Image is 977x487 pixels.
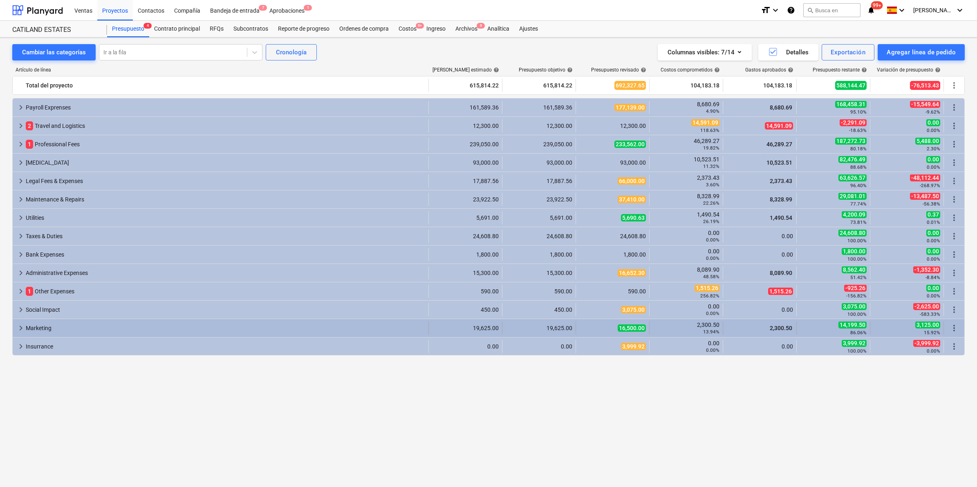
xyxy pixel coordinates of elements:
[842,248,867,255] span: 1,800.00
[949,231,959,241] span: Mas acciones
[927,256,940,262] small: 0.00%
[842,303,867,310] span: 3,075.00
[955,5,965,15] i: keyboard_arrow_down
[514,21,543,37] div: Ajustes
[923,201,940,207] small: -56.38%
[769,214,793,221] span: 1,490.54
[432,67,499,73] div: [PERSON_NAME] estimado
[653,174,719,188] div: 2,373.43
[703,329,719,335] small: 13.94%
[920,183,940,188] small: -268.97%
[26,211,425,224] div: Utilities
[579,233,646,239] div: 24,608.80
[229,21,273,37] a: Subcontratos
[924,330,940,335] small: 15.92%
[768,288,793,295] span: 1,515.26
[769,178,793,184] span: 2,373.43
[394,21,421,37] div: Costos
[432,343,499,350] div: 0.00
[432,233,499,239] div: 24,608.80
[758,44,818,60] button: Detalles
[761,5,771,15] i: format_size
[927,164,940,170] small: 0.00%
[765,122,793,130] span: 14,591.09
[850,275,867,280] small: 51.42%
[477,23,485,29] span: 9
[949,80,959,90] span: Mas acciones
[877,67,941,73] div: Variación de presupuesto
[926,211,940,218] span: 0.37
[653,322,719,335] div: 2,300.50
[653,266,719,279] div: 8,089.90
[26,140,33,149] span: 1
[658,44,752,60] button: Columnas visibles:7/14
[107,21,149,37] div: Presupuesto
[26,193,425,206] div: Maintenance & Repairs
[26,119,425,132] div: Travel and Logistics
[26,156,425,169] div: [MEDICAL_DATA]
[653,156,719,169] div: 10,523.51
[26,287,33,296] span: 1
[16,158,26,168] span: keyboard_arrow_right
[16,213,26,223] span: keyboard_arrow_right
[304,5,312,11] span: 1
[276,47,307,58] div: Cronología
[653,79,719,92] div: 104,183.18
[506,178,572,184] div: 17,887.56
[949,121,959,131] span: Mas acciones
[334,21,394,37] a: Ordenes de compra
[813,67,867,73] div: Presupuesto restante
[26,121,33,130] span: 2
[766,141,793,147] span: 46,289.27
[12,44,96,60] button: Cambiar las categorías
[838,174,867,181] span: 63,626.57
[835,81,867,90] span: 588,144.47
[614,81,646,90] span: 692,327.65
[16,305,26,315] span: keyboard_arrow_right
[726,306,793,313] div: 0.00
[621,343,646,350] span: 3,999.92
[844,284,867,292] span: -925.26
[807,7,813,13] span: search
[927,293,940,299] small: 0.00%
[787,5,795,15] i: Base de conocimientos
[506,306,572,313] div: 450.00
[653,248,719,261] div: 0.00
[432,196,499,203] div: 23,922.50
[421,21,450,37] a: Ingreso
[16,176,26,186] span: keyboard_arrow_right
[26,230,425,243] div: Taxes & Duties
[831,47,865,58] div: Exportación
[766,159,793,166] span: 10,523.51
[691,119,719,126] span: 14,591.09
[16,268,26,278] span: keyboard_arrow_right
[266,44,317,60] button: Cronología
[925,275,940,280] small: -8.84%
[506,159,572,166] div: 93,000.00
[949,323,959,333] span: Mas acciones
[703,274,719,279] small: 48.58%
[769,270,793,276] span: 8,089.90
[949,139,959,149] span: Mas acciones
[926,284,940,292] span: 0.00
[949,213,959,223] span: Mas acciones
[26,266,425,279] div: Administrative Expenses
[506,123,572,129] div: 12,300.00
[618,177,646,185] span: 66,000.00
[506,104,572,111] div: 161,589.36
[910,81,940,90] span: -76,513.43
[850,109,867,115] small: 95.10%
[506,233,572,239] div: 24,608.80
[769,325,793,331] span: 2,300.50
[949,158,959,168] span: Mas acciones
[621,214,646,221] span: 5,690.63
[432,141,499,147] div: 239,050.00
[482,21,514,37] a: Analítica
[913,340,940,347] span: -3,999.92
[579,123,646,129] div: 12,300.00
[579,288,646,295] div: 590.00
[579,251,646,258] div: 1,800.00
[913,303,940,310] span: -2,625.00
[16,231,26,241] span: keyboard_arrow_right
